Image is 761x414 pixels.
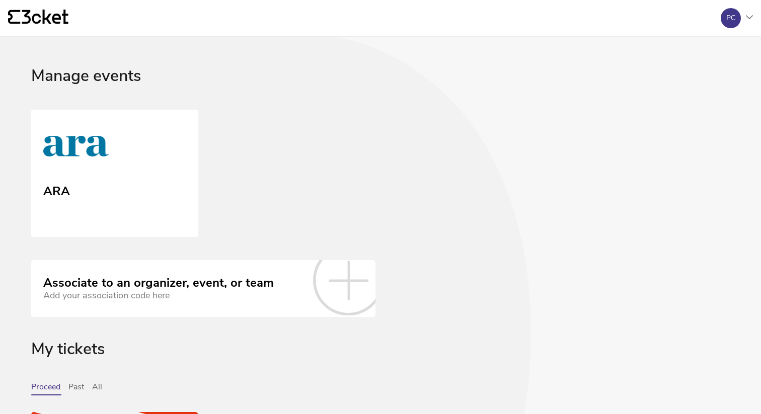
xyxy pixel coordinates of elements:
[31,382,60,395] button: Proceed
[31,340,730,383] div: My tickets
[43,126,109,171] img: ARA
[43,290,274,301] div: Add your association code here
[31,67,730,110] div: Manage events
[43,276,274,290] div: Associate to an organizer, event, or team
[92,382,102,395] button: All
[68,382,84,395] button: Past
[8,10,68,27] a: {' '}
[726,14,735,22] div: PC
[31,110,198,237] a: ARA ARA
[43,181,70,199] div: ARA
[8,10,20,24] g: {' '}
[31,260,375,316] a: Associate to an organizer, event, or team Add your association code here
